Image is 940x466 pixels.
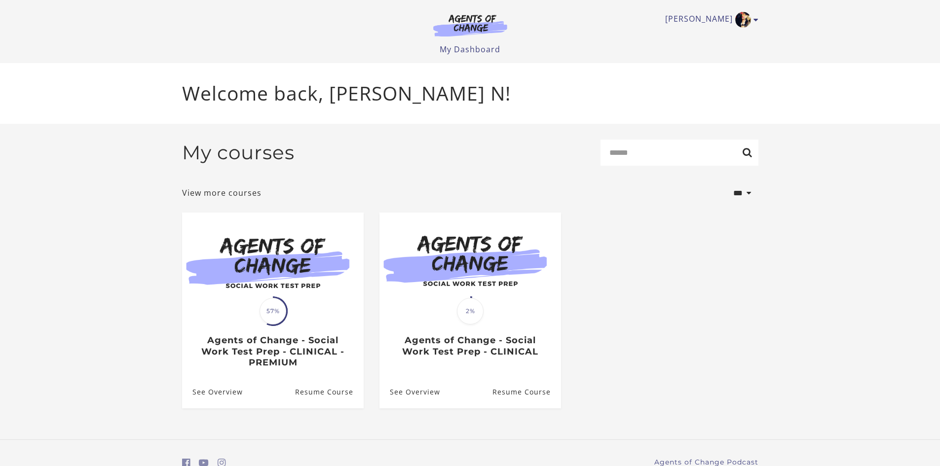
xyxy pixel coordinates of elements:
span: 2% [457,298,484,324]
a: Toggle menu [665,12,753,28]
h2: My courses [182,141,295,164]
a: Agents of Change - Social Work Test Prep - CLINICAL: Resume Course [492,376,561,408]
a: Agents of Change - Social Work Test Prep - CLINICAL: See Overview [379,376,440,408]
h3: Agents of Change - Social Work Test Prep - CLINICAL [390,335,550,357]
a: View more courses [182,187,262,199]
a: Agents of Change - Social Work Test Prep - CLINICAL - PREMIUM: See Overview [182,376,243,408]
a: Agents of Change - Social Work Test Prep - CLINICAL - PREMIUM: Resume Course [295,376,363,408]
h3: Agents of Change - Social Work Test Prep - CLINICAL - PREMIUM [192,335,353,368]
a: My Dashboard [440,44,500,55]
span: 57% [260,298,286,324]
p: Welcome back, [PERSON_NAME] N! [182,79,758,108]
img: Agents of Change Logo [423,14,518,36]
